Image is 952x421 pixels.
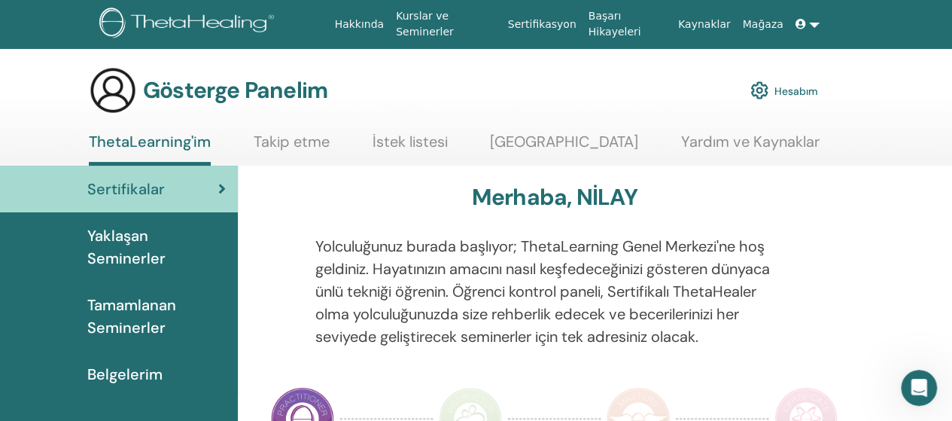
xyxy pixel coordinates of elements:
a: İstek listesi [373,133,448,162]
font: Kurslar ve Seminerler [396,10,454,38]
a: Hakkında [329,11,391,38]
font: Sertifikasyon [508,18,576,30]
a: Başarı Hikayeleri [582,2,672,46]
font: Kaynaklar [678,18,731,30]
font: Gösterge Panelim [143,75,327,105]
font: Tamamlanan Seminerler [87,295,176,337]
a: Mağaza [736,11,789,38]
a: Takip etme [254,133,330,162]
font: Sertifikalar [87,179,165,199]
a: Hesabım [750,74,818,107]
a: [GEOGRAPHIC_DATA] [490,133,638,162]
a: Kurslar ve Seminerler [390,2,502,46]
font: Hakkında [335,18,385,30]
a: Sertifikasyon [502,11,582,38]
img: generic-user-icon.jpg [89,66,137,114]
font: Hesabım [774,84,818,98]
font: Mağaza [742,18,783,30]
font: Belgelerim [87,365,163,384]
font: Takip etme [254,132,330,151]
a: Yardım ve Kaynaklar [681,133,820,162]
font: İstek listesi [373,132,448,151]
font: [GEOGRAPHIC_DATA] [490,132,638,151]
iframe: Intercom live chat [901,370,937,406]
font: ThetaLearning'im [89,132,211,151]
a: Kaynaklar [672,11,737,38]
font: Yolculuğunuz burada başlıyor; ThetaLearning Genel Merkezi'ne hoş geldiniz. Hayatınızın amacını na... [315,236,770,346]
font: Yaklaşan Seminerler [87,226,166,268]
font: Yardım ve Kaynaklar [681,132,820,151]
font: Başarı Hikayeleri [589,10,641,38]
a: ThetaLearning'im [89,133,211,166]
img: logo.png [99,8,279,41]
font: Merhaba, NİLAY [472,182,637,212]
img: cog.svg [750,78,768,103]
